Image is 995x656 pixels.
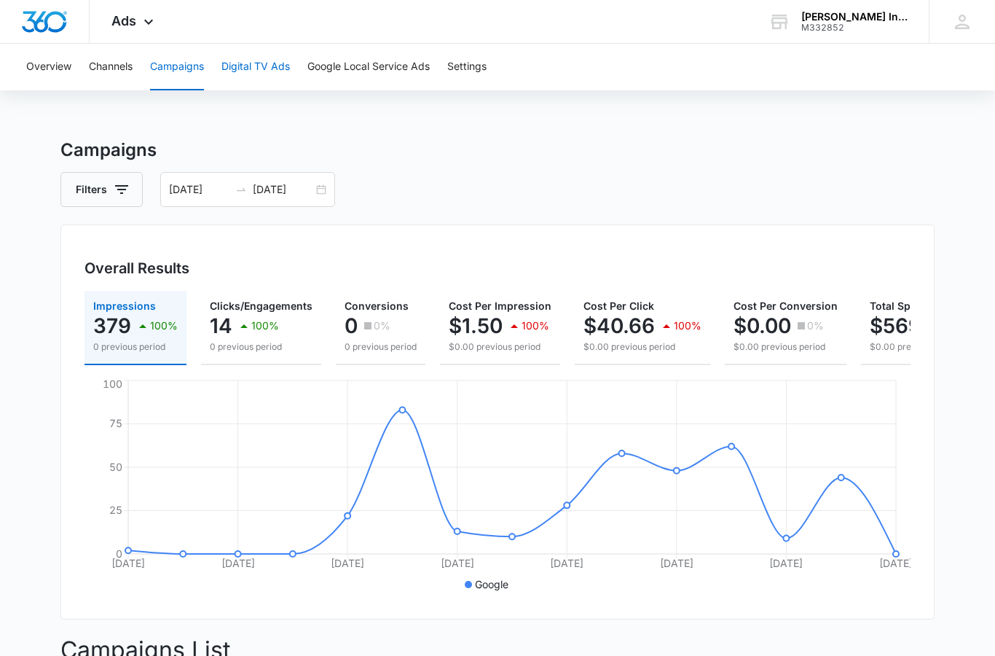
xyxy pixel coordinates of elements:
tspan: 0 [116,547,122,560]
tspan: [DATE] [221,557,255,569]
span: Cost Per Impression [449,300,551,312]
p: 100% [251,321,279,331]
p: 379 [93,314,131,337]
button: Settings [447,44,487,90]
tspan: 25 [109,504,122,516]
tspan: [DATE] [111,557,145,569]
p: $1.50 [449,314,503,337]
p: $40.66 [583,314,655,337]
p: Google [475,577,508,592]
button: Overview [26,44,71,90]
span: to [235,184,247,195]
button: Digital TV Ads [221,44,290,90]
input: End date [253,181,313,198]
button: Campaigns [150,44,204,90]
p: 0 previous period [345,340,417,354]
p: $0.00 previous period [449,340,551,354]
tspan: 50 [109,461,122,473]
span: Cost Per Click [583,300,654,312]
span: Clicks/Engagements [210,300,312,312]
span: Cost Per Conversion [734,300,838,312]
tspan: [DATE] [331,557,364,569]
h3: Overall Results [84,257,189,279]
span: Impressions [93,300,156,312]
div: account name [801,11,908,23]
tspan: 75 [109,417,122,429]
span: swap-right [235,184,247,195]
p: 100% [150,321,178,331]
p: 0% [374,321,390,331]
tspan: 100 [103,378,122,390]
p: $0.00 previous period [734,340,838,354]
p: 100% [674,321,701,331]
p: 0 previous period [93,340,178,354]
tspan: [DATE] [550,557,583,569]
button: Channels [89,44,133,90]
input: Start date [169,181,229,198]
h3: Campaigns [60,137,935,163]
p: $0.00 previous period [583,340,701,354]
tspan: [DATE] [660,557,693,569]
tspan: [DATE] [769,557,803,569]
button: Filters [60,172,143,207]
button: Google Local Service Ads [307,44,430,90]
p: $0.00 [734,314,791,337]
p: 100% [522,321,549,331]
span: Ads [111,13,136,28]
div: account id [801,23,908,33]
p: 0 [345,314,358,337]
tspan: [DATE] [879,557,913,569]
p: $569.27 [870,314,951,337]
p: 0% [807,321,824,331]
tspan: [DATE] [441,557,474,569]
span: Total Spend [870,300,929,312]
span: Conversions [345,300,409,312]
p: 0 previous period [210,340,312,354]
p: 14 [210,314,232,337]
